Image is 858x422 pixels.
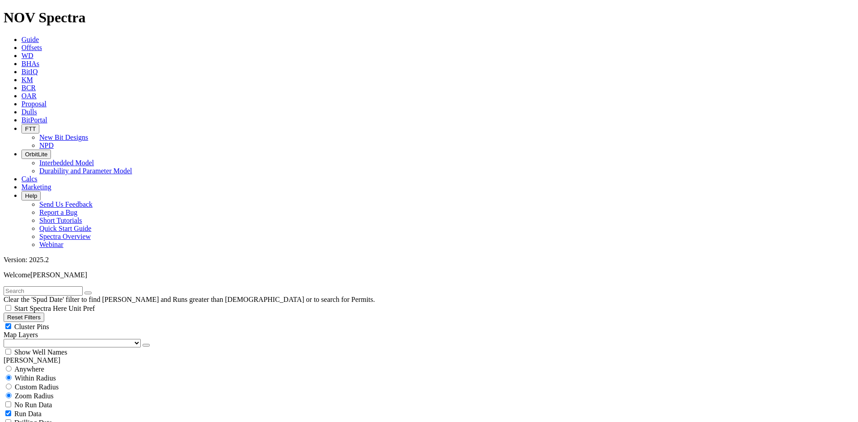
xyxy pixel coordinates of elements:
a: Durability and Parameter Model [39,167,132,175]
input: Start Spectra Here [5,305,11,311]
a: OAR [21,92,37,100]
a: Guide [21,36,39,43]
div: Version: 2025.2 [4,256,854,264]
a: BCR [21,84,36,92]
span: Show Well Names [14,348,67,356]
a: New Bit Designs [39,134,88,141]
a: Interbedded Model [39,159,94,167]
a: BitIQ [21,68,38,75]
a: WD [21,52,34,59]
span: OrbitLite [25,151,47,158]
a: Send Us Feedback [39,201,93,208]
a: KM [21,76,33,84]
a: Short Tutorials [39,217,82,224]
span: Map Layers [4,331,38,338]
a: Marketing [21,183,51,191]
a: BHAs [21,60,39,67]
span: [PERSON_NAME] [30,271,87,279]
span: Run Data [14,410,42,418]
a: Offsets [21,44,42,51]
a: NPD [39,142,54,149]
span: Within Radius [15,374,56,382]
a: Calcs [21,175,38,183]
span: Start Spectra Here [14,305,67,312]
a: Dulls [21,108,37,116]
p: Welcome [4,271,854,279]
div: [PERSON_NAME] [4,356,854,364]
span: No Run Data [14,401,52,409]
span: Anywhere [14,365,44,373]
input: Search [4,286,83,296]
span: Custom Radius [15,383,59,391]
button: OrbitLite [21,150,51,159]
span: Cluster Pins [14,323,49,330]
a: Report a Bug [39,209,77,216]
button: Reset Filters [4,313,44,322]
a: Webinar [39,241,63,248]
span: Unit Pref [68,305,95,312]
a: Spectra Overview [39,233,91,240]
a: BitPortal [21,116,47,124]
span: FTT [25,125,36,132]
h1: NOV Spectra [4,9,854,26]
a: Proposal [21,100,46,108]
span: Help [25,192,37,199]
span: Zoom Radius [15,392,54,400]
button: Help [21,191,41,201]
button: FTT [21,124,39,134]
a: Quick Start Guide [39,225,91,232]
span: Clear the 'Spud Date' filter to find [PERSON_NAME] and Runs greater than [DEMOGRAPHIC_DATA] or to... [4,296,375,303]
